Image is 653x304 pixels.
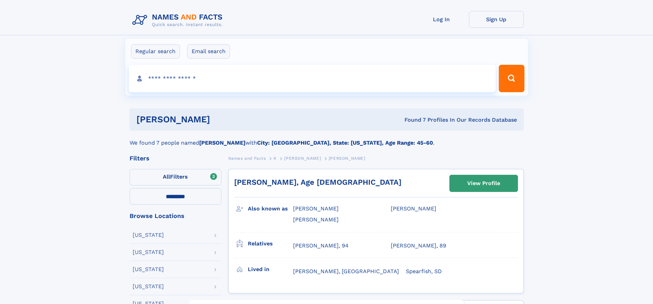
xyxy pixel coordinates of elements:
label: Regular search [131,44,180,59]
span: [PERSON_NAME] [391,205,436,212]
div: Filters [130,155,221,161]
h3: Lived in [248,264,293,275]
h3: Relatives [248,238,293,250]
div: [US_STATE] [133,250,164,255]
span: [PERSON_NAME] [293,205,339,212]
span: All [163,173,170,180]
input: search input [129,65,496,92]
label: Email search [187,44,230,59]
span: K [274,156,277,161]
button: Search Button [499,65,524,92]
img: Logo Names and Facts [130,11,228,29]
b: City: [GEOGRAPHIC_DATA], State: [US_STATE], Age Range: 45-60 [257,139,433,146]
span: [PERSON_NAME], [GEOGRAPHIC_DATA] [293,268,399,275]
span: [PERSON_NAME] [284,156,321,161]
div: Browse Locations [130,213,221,219]
span: [PERSON_NAME] [293,216,339,223]
h1: [PERSON_NAME] [136,115,307,124]
h3: Also known as [248,203,293,215]
a: View Profile [450,175,518,192]
a: [PERSON_NAME], 89 [391,242,446,250]
a: Sign Up [469,11,524,28]
div: [US_STATE] [133,267,164,272]
a: [PERSON_NAME], 94 [293,242,349,250]
span: [PERSON_NAME] [329,156,365,161]
b: [PERSON_NAME] [199,139,245,146]
a: K [274,154,277,162]
div: [US_STATE] [133,232,164,238]
div: [US_STATE] [133,284,164,289]
span: Spearfish, SD [406,268,442,275]
div: We found 7 people named with . [130,131,524,147]
a: Log In [414,11,469,28]
a: Names and Facts [228,154,266,162]
div: View Profile [467,175,500,191]
a: [PERSON_NAME], Age [DEMOGRAPHIC_DATA] [234,178,401,186]
div: Found 7 Profiles In Our Records Database [307,116,517,124]
label: Filters [130,169,221,185]
a: [PERSON_NAME] [284,154,321,162]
